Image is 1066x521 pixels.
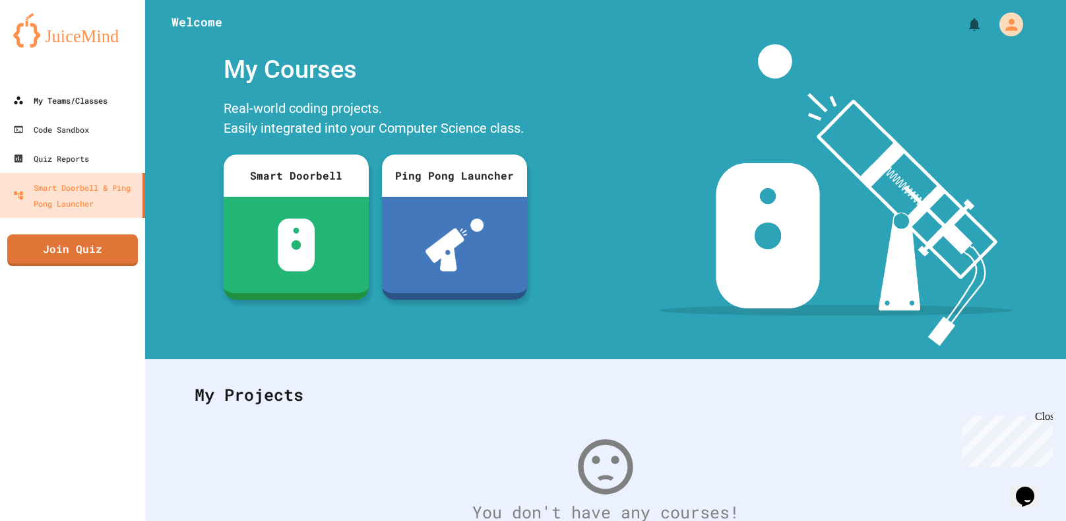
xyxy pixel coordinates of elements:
iframe: chat widget [956,411,1053,467]
iframe: chat widget [1011,468,1053,508]
div: My Projects [181,369,1030,421]
div: Real-world coding projects. Easily integrated into your Computer Science class. [217,95,534,145]
div: Smart Doorbell & Ping Pong Launcher [13,180,137,211]
img: sdb-white.svg [278,219,315,271]
div: Quiz Reports [13,151,89,166]
div: Smart Doorbell [224,155,369,197]
img: logo-orange.svg [13,13,132,48]
div: My Courses [217,44,534,95]
div: My Notifications [942,13,986,36]
div: My Account [986,9,1026,40]
img: banner-image-my-projects.png [659,44,1013,346]
img: ppl-with-ball.png [425,219,484,271]
div: Code Sandbox [13,122,89,137]
div: Chat with us now!Close [5,5,91,84]
div: Ping Pong Launcher [382,155,527,197]
a: Join Quiz [7,234,138,266]
div: My Teams/Classes [13,92,108,108]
